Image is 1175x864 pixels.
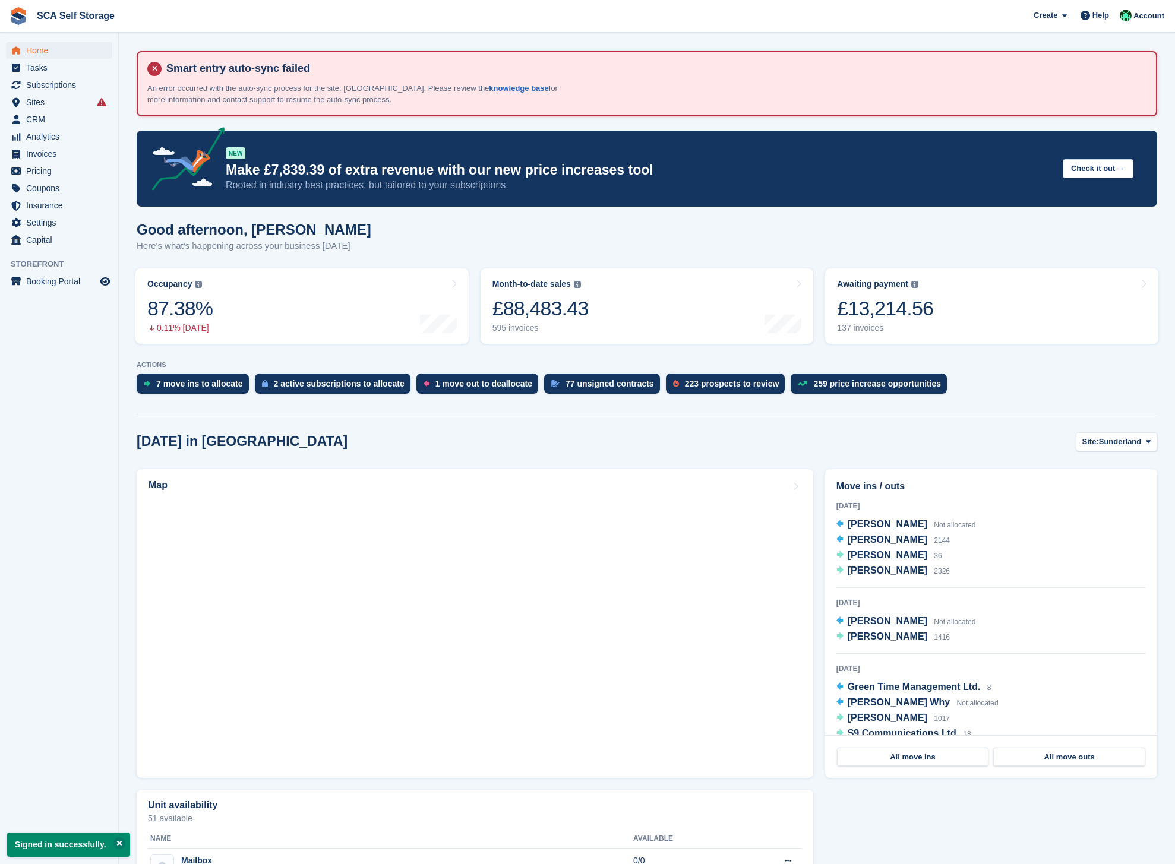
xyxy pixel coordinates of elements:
[1034,10,1057,21] span: Create
[492,323,589,333] div: 595 invoices
[32,6,119,26] a: SCA Self Storage
[544,374,666,400] a: 77 unsigned contracts
[934,536,950,545] span: 2144
[848,728,956,738] span: S9 Communications Ltd
[137,239,371,253] p: Here's what's happening across your business [DATE]
[6,163,112,179] a: menu
[836,501,1146,511] div: [DATE]
[26,59,97,76] span: Tasks
[836,726,971,742] a: S9 Communications Ltd 18
[135,268,469,344] a: Occupancy 87.38% 0.11% [DATE]
[837,748,989,767] a: All move ins
[836,533,950,548] a: [PERSON_NAME] 2144
[137,433,348,450] h2: [DATE] in [GEOGRAPHIC_DATA]
[934,714,950,723] span: 1017
[813,379,941,388] div: 259 price increase opportunities
[685,379,779,388] div: 223 prospects to review
[26,214,97,231] span: Settings
[836,517,976,533] a: [PERSON_NAME] Not allocated
[10,7,27,25] img: stora-icon-8386f47178a22dfd0bd8f6a31ec36ba5ce8667c1dd55bd0f319d3a0aa187defe.svg
[836,680,991,695] a: Green Time Management Ltd. 8
[195,281,202,288] img: icon-info-grey-7440780725fd019a000dd9b08b2336e03edf1995a4989e88bcd33f0948082b44.svg
[492,279,571,289] div: Month-to-date sales
[837,279,908,289] div: Awaiting payment
[836,479,1146,493] h2: Move ins / outs
[147,279,192,289] div: Occupancy
[848,697,950,707] span: [PERSON_NAME] Why
[26,145,97,162] span: Invoices
[1076,432,1157,452] button: Site: Sunderland
[666,374,791,400] a: 223 prospects to review
[1120,10,1132,21] img: Ross Chapman
[1133,10,1164,22] span: Account
[137,361,1157,369] p: ACTIONS
[934,633,950,641] span: 1416
[489,84,548,93] a: knowledge base
[492,296,589,321] div: £88,483.43
[848,550,927,560] span: [PERSON_NAME]
[6,145,112,162] a: menu
[26,128,97,145] span: Analytics
[836,614,976,629] a: [PERSON_NAME] Not allocated
[848,616,927,626] span: [PERSON_NAME]
[6,197,112,214] a: menu
[934,567,950,575] span: 2326
[255,374,416,400] a: 2 active subscriptions to allocate
[11,258,118,270] span: Storefront
[848,713,927,723] span: [PERSON_NAME]
[435,379,532,388] div: 1 move out to deallocate
[836,548,942,564] a: [PERSON_NAME] 36
[147,323,213,333] div: 0.11% [DATE]
[148,830,633,849] th: Name
[574,281,581,288] img: icon-info-grey-7440780725fd019a000dd9b08b2336e03edf1995a4989e88bcd33f0948082b44.svg
[1063,159,1133,179] button: Check it out →
[837,296,933,321] div: £13,214.56
[424,380,429,387] img: move_outs_to_deallocate_icon-f764333ba52eb49d3ac5e1228854f67142a1ed5810a6f6cc68b1a99e826820c5.svg
[26,180,97,197] span: Coupons
[673,380,679,387] img: prospect-51fa495bee0391a8d652442698ab0144808aea92771e9ea1ae160a38d050c398.svg
[551,380,560,387] img: contract_signature_icon-13c848040528278c33f63329250d36e43548de30e8caae1d1a13099fd9432cc5.svg
[274,379,405,388] div: 2 active subscriptions to allocate
[791,374,953,400] a: 259 price increase opportunities
[137,221,371,238] h1: Good afternoon, [PERSON_NAME]
[848,631,927,641] span: [PERSON_NAME]
[1092,10,1109,21] span: Help
[6,94,112,110] a: menu
[6,180,112,197] a: menu
[26,77,97,93] span: Subscriptions
[633,830,737,849] th: Available
[262,379,268,387] img: active_subscription_to_allocate_icon-d502201f5373d7db506a760aba3b589e785aa758c864c3986d89f69b8ff3...
[481,268,814,344] a: Month-to-date sales £88,483.43 595 invoices
[6,77,112,93] a: menu
[137,469,813,778] a: Map
[934,618,975,626] span: Not allocated
[26,197,97,214] span: Insurance
[836,629,950,645] a: [PERSON_NAME] 1416
[148,814,802,822] p: 51 available
[1082,436,1099,448] span: Site:
[7,833,130,857] p: Signed in successfully.
[987,683,991,692] span: 8
[6,59,112,76] a: menu
[148,800,217,811] h2: Unit availability
[836,711,950,726] a: [PERSON_NAME] 1017
[149,480,168,490] h2: Map
[147,83,563,106] p: An error occurred with the auto-sync process for the site: [GEOGRAPHIC_DATA]. Please review the f...
[156,379,243,388] div: 7 move ins to allocate
[144,380,150,387] img: move_ins_to_allocate_icon-fdf77a2bb77ea45bf5b3d319d69a93e2d87916cf1d5bf7949dd705db3b84f3ca.svg
[416,374,544,400] a: 1 move out to deallocate
[911,281,918,288] img: icon-info-grey-7440780725fd019a000dd9b08b2336e03edf1995a4989e88bcd33f0948082b44.svg
[566,379,654,388] div: 77 unsigned contracts
[98,274,112,289] a: Preview store
[26,42,97,59] span: Home
[957,699,999,707] span: Not allocated
[6,214,112,231] a: menu
[26,163,97,179] span: Pricing
[226,162,1053,179] p: Make £7,839.39 of extra revenue with our new price increases tool
[934,552,942,560] span: 36
[836,564,950,579] a: [PERSON_NAME] 2326
[137,374,255,400] a: 7 move ins to allocate
[963,730,971,738] span: 18
[836,597,1146,608] div: [DATE]
[226,147,245,159] div: NEW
